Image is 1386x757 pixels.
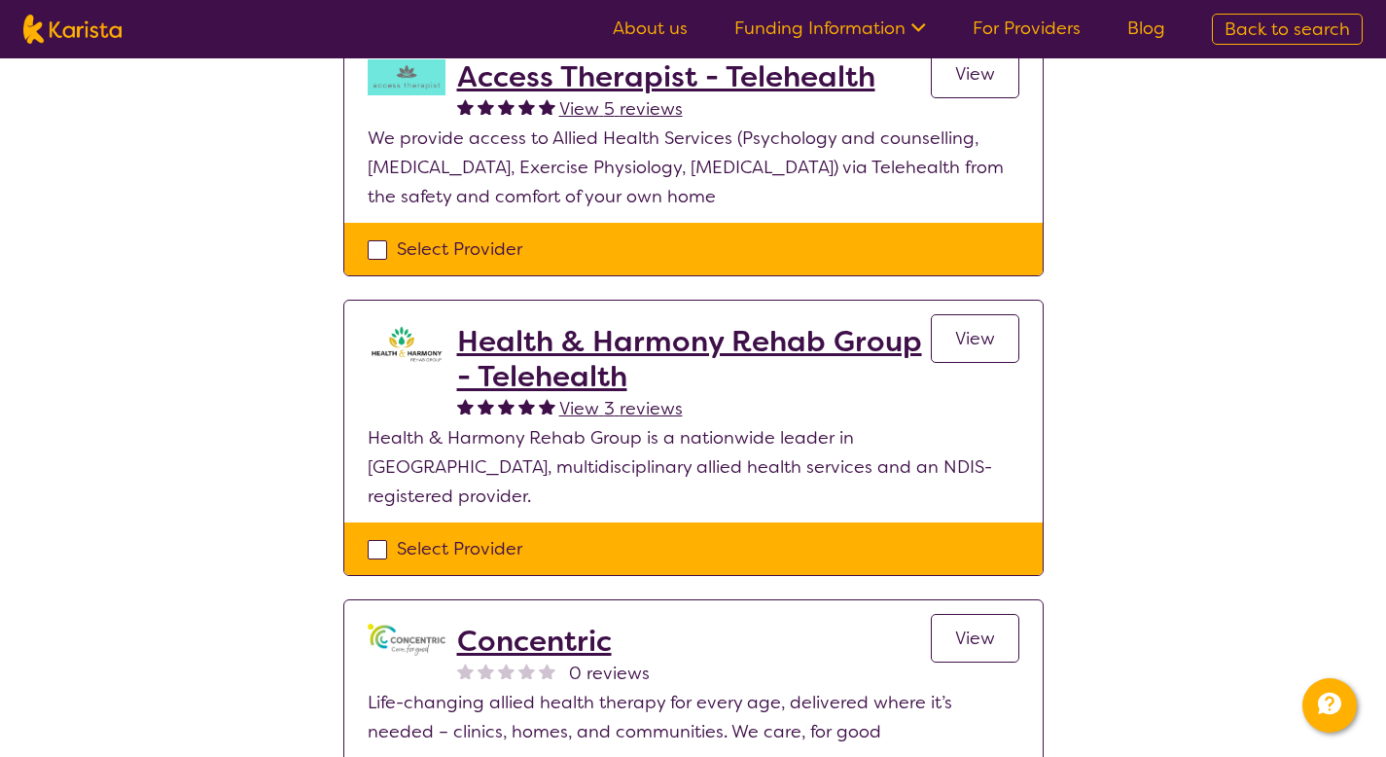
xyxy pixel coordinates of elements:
[518,98,535,115] img: fullstar
[955,62,995,86] span: View
[931,50,1019,98] a: View
[569,659,650,688] span: 0 reviews
[457,624,650,659] a: Concentric
[955,327,995,350] span: View
[559,397,683,420] span: View 3 reviews
[368,324,445,363] img: ztak9tblhgtrn1fit8ap.png
[23,15,122,44] img: Karista logo
[457,59,875,94] a: Access Therapist - Telehealth
[931,614,1019,663] a: View
[498,98,515,115] img: fullstar
[368,423,1019,511] p: Health & Harmony Rehab Group is a nationwide leader in [GEOGRAPHIC_DATA], multidisciplinary allie...
[1302,678,1357,733] button: Channel Menu
[478,663,494,679] img: nonereviewstar
[559,94,683,124] a: View 5 reviews
[973,17,1081,40] a: For Providers
[368,624,445,656] img: gbybpnyn6u9ix5kguem6.png
[539,663,555,679] img: nonereviewstar
[457,324,931,394] a: Health & Harmony Rehab Group - Telehealth
[518,398,535,415] img: fullstar
[498,398,515,415] img: fullstar
[368,59,445,95] img: hzy3j6chfzohyvwdpojv.png
[955,627,995,650] span: View
[613,17,688,40] a: About us
[478,98,494,115] img: fullstar
[368,124,1019,211] p: We provide access to Allied Health Services (Psychology and counselling, [MEDICAL_DATA], Exercise...
[1225,18,1350,41] span: Back to search
[734,17,926,40] a: Funding Information
[457,98,474,115] img: fullstar
[539,398,555,415] img: fullstar
[1212,14,1363,45] a: Back to search
[457,398,474,415] img: fullstar
[1127,17,1165,40] a: Blog
[368,688,1019,746] p: Life-changing allied health therapy for every age, delivered where it’s needed – clinics, homes, ...
[559,97,683,121] span: View 5 reviews
[559,394,683,423] a: View 3 reviews
[498,663,515,679] img: nonereviewstar
[478,398,494,415] img: fullstar
[518,663,535,679] img: nonereviewstar
[931,314,1019,363] a: View
[457,663,474,679] img: nonereviewstar
[539,98,555,115] img: fullstar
